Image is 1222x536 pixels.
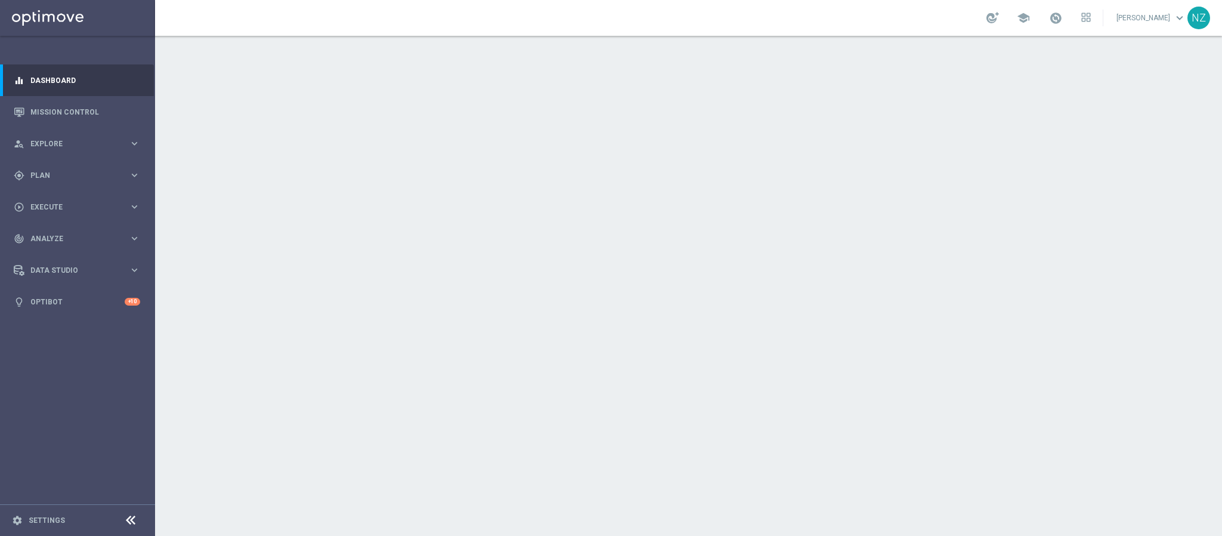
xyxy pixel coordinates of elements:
[129,170,140,181] i: keyboard_arrow_right
[129,201,140,212] i: keyboard_arrow_right
[30,140,129,147] span: Explore
[129,264,140,276] i: keyboard_arrow_right
[14,75,24,86] i: equalizer
[14,286,140,318] div: Optibot
[30,204,129,211] span: Execute
[13,202,141,212] button: play_circle_outline Execute keyboard_arrow_right
[1173,11,1186,24] span: keyboard_arrow_down
[30,96,140,128] a: Mission Control
[13,266,141,275] button: Data Studio keyboard_arrow_right
[129,138,140,149] i: keyboard_arrow_right
[1187,7,1210,29] div: NZ
[14,233,24,244] i: track_changes
[30,267,129,274] span: Data Studio
[14,202,24,212] i: play_circle_outline
[14,64,140,96] div: Dashboard
[13,297,141,307] button: lightbulb Optibot +10
[14,170,129,181] div: Plan
[30,235,129,242] span: Analyze
[14,170,24,181] i: gps_fixed
[29,517,65,524] a: Settings
[14,297,24,307] i: lightbulb
[14,96,140,128] div: Mission Control
[125,298,140,306] div: +10
[14,233,129,244] div: Analyze
[30,286,125,318] a: Optibot
[13,139,141,149] button: person_search Explore keyboard_arrow_right
[13,76,141,85] button: equalizer Dashboard
[129,233,140,244] i: keyboard_arrow_right
[13,171,141,180] button: gps_fixed Plan keyboard_arrow_right
[30,64,140,96] a: Dashboard
[14,138,24,149] i: person_search
[13,234,141,244] button: track_changes Analyze keyboard_arrow_right
[14,202,129,212] div: Execute
[14,265,129,276] div: Data Studio
[12,515,23,526] i: settings
[1017,11,1030,24] span: school
[14,138,129,149] div: Explore
[1115,9,1187,27] a: [PERSON_NAME]keyboard_arrow_down
[13,107,141,117] button: Mission Control
[30,172,129,179] span: Plan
